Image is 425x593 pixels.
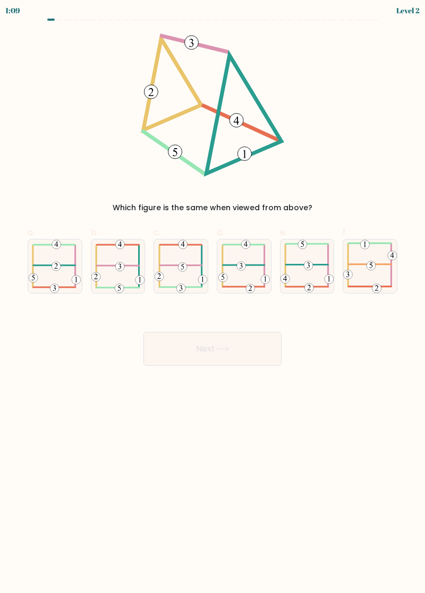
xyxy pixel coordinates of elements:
div: Which figure is the same when viewed from above? [34,202,391,213]
div: Level 2 [396,5,420,16]
span: c. [154,226,160,238]
span: b. [91,226,98,238]
button: Next [143,332,282,366]
span: f. [343,226,347,238]
span: d. [217,226,224,238]
div: 1:09 [5,5,20,16]
span: a. [28,226,35,238]
span: e. [280,226,287,238]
